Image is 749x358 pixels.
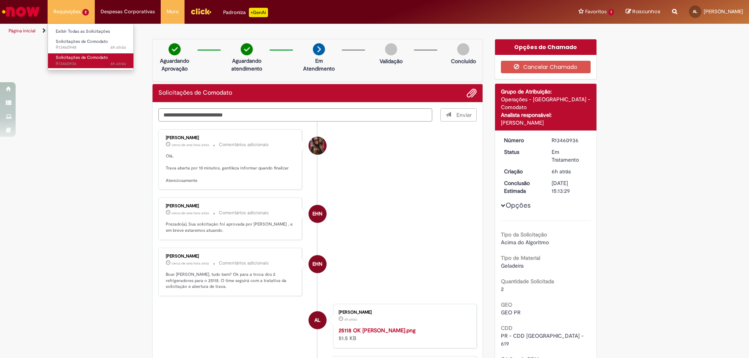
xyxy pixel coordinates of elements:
span: Requisições [53,8,81,16]
div: Anderson Carlos Da Luz [309,311,327,329]
span: 1 [608,9,614,16]
div: 29/08/2025 09:05:57 [552,168,588,175]
div: [PERSON_NAME] [166,204,296,208]
time: 29/08/2025 14:13:26 [172,261,209,266]
div: Erick Henrique Nery [309,205,327,223]
img: check-circle-green.png [169,43,181,55]
b: Tipo da Solicitação [501,231,547,238]
textarea: Digite sua mensagem aqui... [158,108,432,122]
div: Padroniza [223,8,268,17]
span: Solicitações de Comodato [56,39,108,44]
button: Adicionar anexos [467,88,477,98]
button: Cancelar Chamado [501,61,591,73]
span: cerca de uma hora atrás [172,143,209,147]
span: Despesas Corporativas [101,8,155,16]
div: [PERSON_NAME] [339,310,469,315]
div: [PERSON_NAME] [166,254,296,259]
span: cerca de uma hora atrás [172,211,209,215]
div: [DATE] 15:13:29 [552,179,588,195]
p: Concluído [451,57,476,65]
span: EHN [312,205,322,223]
ul: Trilhas de página [6,24,493,38]
div: Desiree da Silva Germano [309,137,327,155]
a: Exibir Todas as Solicitações [48,27,134,36]
p: Boar [PERSON_NAME], tudo bem? Ok para a troca dos 2 refrigeradores para o 25118. O time seguirá c... [166,272,296,290]
time: 29/08/2025 09:05:57 [552,168,571,175]
span: Rascunhos [632,8,660,15]
time: 29/08/2025 09:07:30 [110,44,126,50]
b: Tipo de Material [501,254,540,261]
div: Grupo de Atribuição: [501,88,591,95]
h2: Solicitações de Comodato Histórico de tíquete [158,90,232,97]
dt: Criação [498,168,546,175]
span: Favoritos [585,8,607,16]
span: 2 [82,9,89,16]
a: Página inicial [9,28,35,34]
div: R13460936 [552,136,588,144]
a: Rascunhos [626,8,660,16]
p: +GenAi [249,8,268,17]
div: Erick Henrique Nery [309,255,327,273]
time: 29/08/2025 09:05:58 [110,61,126,67]
div: Operações - [GEOGRAPHIC_DATA] - Comodato [501,95,591,111]
small: Comentários adicionais [219,210,269,216]
img: check-circle-green.png [241,43,253,55]
p: Aguardando atendimento [228,57,266,72]
span: cerca de uma hora atrás [172,261,209,266]
p: Aguardando Aprovação [156,57,193,72]
img: click_logo_yellow_360x200.png [190,5,211,17]
span: 2 [501,286,504,293]
div: Analista responsável: [501,111,591,119]
span: 6h atrás [110,61,126,67]
a: Aberto R13460936 : Solicitações de Comodato [48,53,134,68]
time: 29/08/2025 14:14:30 [172,143,209,147]
small: Comentários adicionais [219,141,269,148]
span: AL [693,9,698,14]
span: AL [314,311,320,330]
span: 6h atrás [552,168,571,175]
p: Em Atendimento [300,57,338,72]
span: Geladeira [501,262,524,269]
b: CDD [501,324,513,332]
dt: Conclusão Estimada [498,179,546,195]
a: Aberto R13460948 : Solicitações de Comodato [48,37,134,52]
b: Quantidade Solicitada [501,278,554,285]
div: 51.5 KB [339,326,469,342]
span: R13460948 [56,44,126,51]
time: 29/08/2025 09:05:53 [344,317,357,322]
span: Solicitações de Comodato [56,55,108,60]
span: 6h atrás [344,317,357,322]
span: Acima do Algoritmo [501,239,549,246]
b: GEO [501,301,512,308]
span: More [167,8,179,16]
p: Prezado(a), Sua solicitação foi aprovada por [PERSON_NAME] , e em breve estaremos atuando. [166,221,296,233]
span: PR - CDD [GEOGRAPHIC_DATA] - 619 [501,332,585,347]
img: img-circle-grey.png [457,43,469,55]
div: [PERSON_NAME] [501,119,591,127]
span: 6h atrás [110,44,126,50]
span: [PERSON_NAME] [704,8,743,15]
div: [PERSON_NAME] [166,136,296,140]
img: arrow-next.png [313,43,325,55]
span: GEO PR [501,309,520,316]
small: Comentários adicionais [219,260,269,266]
p: Validação [380,57,403,65]
div: Opções do Chamado [495,39,597,55]
a: 25118 OK [PERSON_NAME].png [339,327,415,334]
img: ServiceNow [1,4,41,19]
dt: Status [498,148,546,156]
dt: Número [498,136,546,144]
time: 29/08/2025 14:13:29 [172,211,209,215]
p: Olá, Trava aberta por 10 minutos, gentileza informar quando finalizar Atenciosamente [166,153,296,184]
div: Em Tratamento [552,148,588,164]
ul: Requisições [48,23,134,71]
span: EHN [312,255,322,273]
img: img-circle-grey.png [385,43,397,55]
span: R13460936 [56,61,126,67]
